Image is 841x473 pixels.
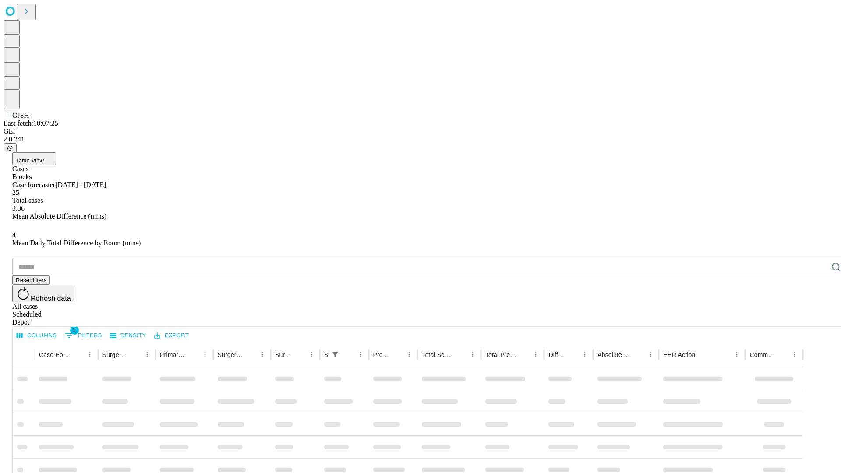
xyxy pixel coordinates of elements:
button: Show filters [329,349,341,361]
button: Refresh data [12,285,74,302]
div: 1 active filter [329,349,341,361]
button: Menu [530,349,542,361]
button: Sort [293,349,305,361]
div: Total Scheduled Duration [422,351,453,358]
span: GJSH [12,112,29,119]
span: 1 [70,326,79,335]
button: Menu [141,349,153,361]
div: Predicted In Room Duration [373,351,390,358]
span: 4 [12,231,16,239]
button: @ [4,143,17,152]
div: Case Epic Id [39,351,71,358]
button: Table View [12,152,56,165]
button: Sort [187,349,199,361]
span: Refresh data [31,295,71,302]
button: Menu [731,349,743,361]
button: Sort [454,349,466,361]
button: Menu [256,349,269,361]
button: Sort [696,349,708,361]
span: 25 [12,189,19,196]
div: 2.0.241 [4,135,837,143]
div: Scheduled In Room Duration [324,351,328,358]
button: Reset filters [12,275,50,285]
button: Menu [199,349,211,361]
button: Sort [391,349,403,361]
button: Sort [632,349,644,361]
span: Reset filters [16,277,46,283]
button: Sort [71,349,84,361]
div: Total Predicted Duration [485,351,517,358]
button: Density [108,329,148,342]
button: Menu [305,349,318,361]
button: Menu [644,349,657,361]
span: 3.36 [12,205,25,212]
span: [DATE] - [DATE] [55,181,106,188]
button: Select columns [14,329,59,342]
button: Show filters [63,328,104,342]
button: Menu [403,349,415,361]
div: Surgeon Name [102,351,128,358]
button: Export [152,329,191,342]
button: Menu [466,349,479,361]
div: Surgery Name [218,351,243,358]
span: Total cases [12,197,43,204]
button: Menu [788,349,801,361]
div: Primary Service [160,351,185,358]
div: EHR Action [663,351,695,358]
button: Sort [342,349,354,361]
div: Surgery Date [275,351,292,358]
span: Last fetch: 10:07:25 [4,120,58,127]
div: GEI [4,127,837,135]
div: Absolute Difference [597,351,631,358]
span: Table View [16,157,44,164]
button: Menu [84,349,96,361]
span: @ [7,145,13,151]
div: Comments [749,351,775,358]
span: Mean Absolute Difference (mins) [12,212,106,220]
button: Menu [354,349,367,361]
button: Sort [776,349,788,361]
button: Sort [566,349,579,361]
span: Case forecaster [12,181,55,188]
button: Sort [244,349,256,361]
button: Sort [129,349,141,361]
div: Difference [548,351,565,358]
span: Mean Daily Total Difference by Room (mins) [12,239,141,247]
button: Menu [579,349,591,361]
button: Sort [517,349,530,361]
